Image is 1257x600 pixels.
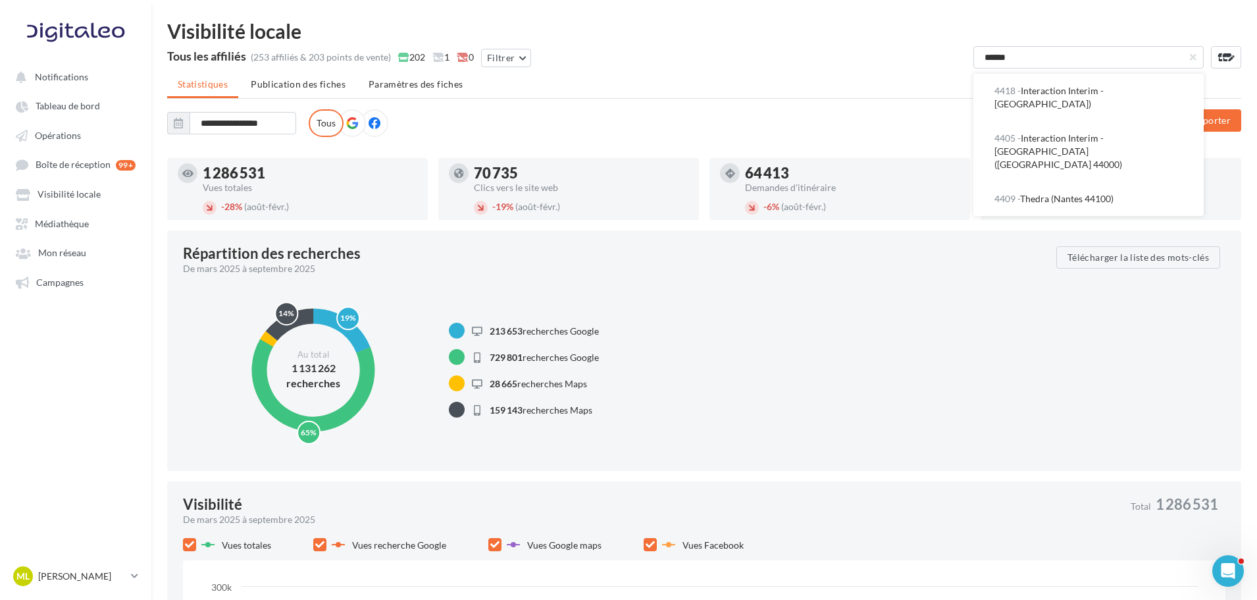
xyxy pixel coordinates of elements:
[221,201,242,212] span: 28%
[221,201,224,212] span: -
[35,130,81,141] span: Opérations
[38,248,86,259] span: Mon réseau
[8,240,143,264] a: Mon réseau
[35,71,88,82] span: Notifications
[492,201,513,212] span: 19%
[251,51,391,64] div: (253 affiliés & 203 points de vente)
[8,152,143,177] a: Boîte de réception 99+
[36,277,84,288] span: Campagnes
[8,65,138,88] button: Notifications
[457,51,474,64] span: 0
[222,539,271,551] span: Vues totales
[167,21,1241,41] div: Visibilité locale
[763,201,767,212] span: -
[515,201,560,212] span: (août-févr.)
[38,189,101,200] span: Visibilité locale
[490,378,517,389] span: 28 665
[369,78,463,90] span: Paramètres des fiches
[183,513,1120,526] div: De mars 2025 à septembre 2025
[203,183,417,192] div: Vues totales
[763,201,779,212] span: 6%
[994,193,1114,204] span: Thedra (Nantes 44100)
[183,262,1046,275] div: De mars 2025 à septembre 2025
[183,497,242,512] div: Visibilité
[36,159,111,171] span: Boîte de réception
[527,539,602,551] span: Vues Google maps
[490,378,587,389] span: recherches Maps
[309,109,344,137] label: Tous
[994,193,1020,204] span: 4409 -
[682,539,744,551] span: Vues Facebook
[490,352,599,363] span: recherches Google
[432,51,449,64] span: 1
[973,182,1204,216] button: 4409 -Thedra (Nantes 44100)
[38,570,126,583] p: [PERSON_NAME]
[1056,246,1220,269] button: Télécharger la liste des mots-clés
[994,85,1021,96] span: 4418 -
[474,183,688,192] div: Clics vers le site web
[745,183,960,192] div: Demandes d'itinéraire
[973,74,1204,121] button: 4418 -Interaction Interim - [GEOGRAPHIC_DATA])
[8,182,143,205] a: Visibilité locale
[244,201,289,212] span: (août-févr.)
[11,564,141,589] a: ML [PERSON_NAME]
[490,352,523,363] span: 729 801
[745,166,960,180] div: 64 413
[781,201,826,212] span: (août-févr.)
[116,160,136,171] div: 99+
[167,50,246,62] div: Tous les affiliés
[492,201,496,212] span: -
[1156,497,1218,512] span: 1 286 531
[8,211,143,235] a: Médiathèque
[973,121,1204,182] button: 4405 -Interaction Interim - [GEOGRAPHIC_DATA] ([GEOGRAPHIC_DATA] 44000)
[8,270,143,294] a: Campagnes
[490,404,592,416] span: recherches Maps
[211,582,232,593] text: 300k
[1182,109,1241,132] button: Exporter
[994,132,1122,170] span: Interaction Interim - [GEOGRAPHIC_DATA] ([GEOGRAPHIC_DATA] 44000)
[481,49,531,67] button: Filtrer
[490,325,599,337] span: recherches Google
[1212,555,1244,587] iframe: Intercom live chat
[16,570,30,583] span: ML
[490,404,523,416] span: 159 143
[183,246,361,261] div: Répartition des recherches
[203,166,417,180] div: 1 286 531
[36,101,100,112] span: Tableau de bord
[474,166,688,180] div: 70 735
[994,85,1104,109] span: Interaction Interim - [GEOGRAPHIC_DATA])
[398,51,425,64] span: 202
[35,218,89,229] span: Médiathèque
[251,78,346,90] span: Publication des fiches
[490,325,523,337] span: 213 653
[1131,502,1151,511] span: Total
[8,94,143,117] a: Tableau de bord
[994,132,1021,144] span: 4405 -
[8,123,143,147] a: Opérations
[352,539,446,551] span: Vues recherche Google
